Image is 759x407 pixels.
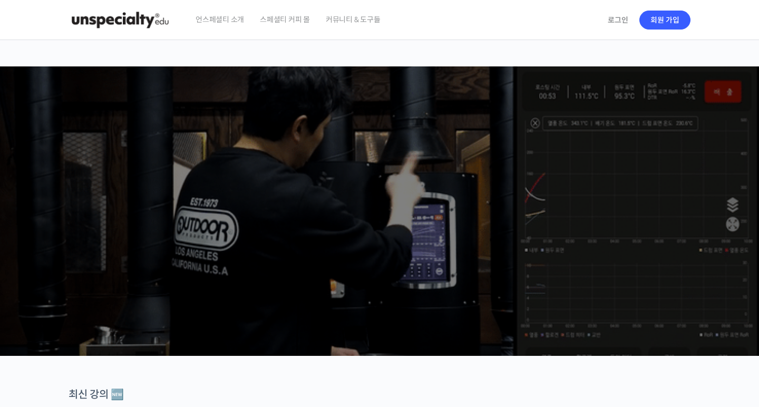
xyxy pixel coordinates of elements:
div: 최신 강의 🆕 [69,387,690,402]
p: [PERSON_NAME]을 다하는 당신을 위해, 최고와 함께 만든 커피 클래스 [11,161,748,215]
a: 회원 가입 [639,11,690,30]
p: 시간과 장소에 구애받지 않고, 검증된 커리큘럼으로 [11,219,748,234]
a: 로그인 [601,8,635,32]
